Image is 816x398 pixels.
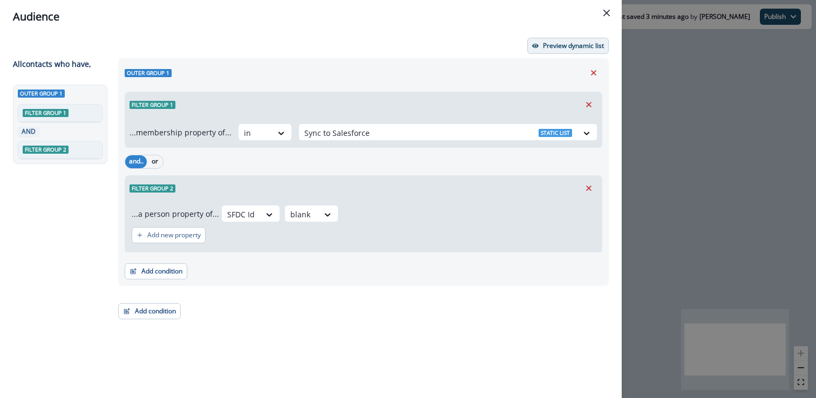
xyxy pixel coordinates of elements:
span: Outer group 1 [125,69,172,77]
span: Filter group 2 [23,146,69,154]
p: All contact s who have, [13,58,91,70]
div: Audience [13,9,609,25]
button: Close [598,4,615,22]
p: Add new property [147,231,201,239]
button: and.. [125,155,147,168]
p: Preview dynamic list [543,42,604,50]
span: Filter group 1 [130,101,175,109]
span: Outer group 1 [18,90,65,98]
button: Add new property [132,227,206,243]
button: Remove [585,65,602,81]
button: Remove [580,97,597,113]
button: or [147,155,163,168]
button: Add condition [118,303,181,319]
p: ...membership property of... [130,127,232,138]
span: Filter group 1 [23,109,69,117]
button: Remove [580,180,597,196]
span: Filter group 2 [130,184,175,193]
button: Add condition [125,263,187,279]
button: Preview dynamic list [527,38,609,54]
p: ...a person property of... [132,208,219,219]
p: AND [20,127,37,136]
